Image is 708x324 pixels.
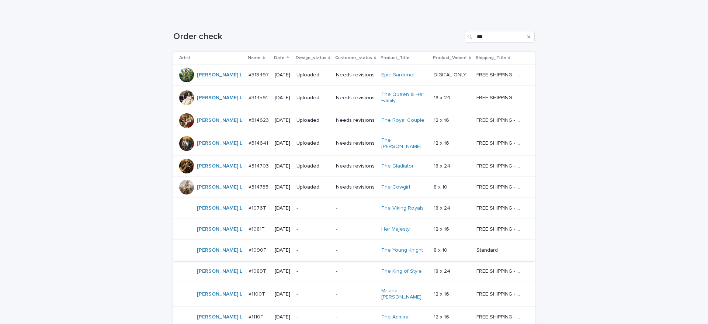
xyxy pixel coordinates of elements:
a: The Admiral [381,314,410,320]
p: - [296,205,330,211]
p: - [296,226,330,232]
a: [PERSON_NAME] L [197,205,242,211]
a: [PERSON_NAME] L [197,184,242,190]
p: 12 x 16 [434,139,451,147]
p: - [296,314,330,320]
p: #314591 [249,93,269,101]
p: [DATE] [275,184,290,190]
p: [DATE] [275,117,290,124]
tr: [PERSON_NAME] L #314623#314623 [DATE]UploadedNeeds revisionsThe Royal Couple 12 x 1612 x 16 FREE ... [173,110,535,131]
p: 18 x 24 [434,93,452,101]
a: The King of Style [381,268,422,275]
p: Needs revisions [336,163,376,169]
p: FREE SHIPPING - preview in 1-2 business days, after your approval delivery will take 5-10 b.d. [476,313,524,320]
p: #1110T [249,313,265,320]
p: - [336,291,376,297]
p: 12 x 16 [434,313,451,320]
p: 12 x 16 [434,225,451,232]
a: Mr and [PERSON_NAME] [381,288,427,300]
p: Design_status [296,54,326,62]
input: Search [465,31,535,43]
p: 12 x 16 [434,116,451,124]
tr: [PERSON_NAME] L #314735#314735 [DATE]UploadedNeeds revisionsThe Cowgirl 8 x 108 x 10 FREE SHIPPIN... [173,177,535,198]
p: Uploaded [296,95,330,101]
p: 12 x 16 [434,290,451,297]
p: FREE SHIPPING - preview in 1-2 business days, after your approval delivery will take 5-10 b.d. [476,183,524,190]
p: FREE SHIPPING - preview in 1-2 business days, after your approval delivery will take 5-10 b.d. [476,290,524,297]
p: - [296,268,330,275]
p: [DATE] [275,268,290,275]
a: [PERSON_NAME] L [197,247,242,254]
p: [DATE] [275,314,290,320]
p: [DATE] [275,205,290,211]
tr: [PERSON_NAME] L #1090T#1090T [DATE]--The Young Knight 8 x 108 x 10 StandardStandard [173,240,535,261]
p: [DATE] [275,291,290,297]
p: #1089T [249,267,268,275]
tr: [PERSON_NAME] L #314591#314591 [DATE]UploadedNeeds revisionsThe Queen & Her Family 18 x 2418 x 24... [173,86,535,110]
tr: [PERSON_NAME] L #1081T#1081T [DATE]--Her Majesty 12 x 1612 x 16 FREE SHIPPING - preview in 1-2 bu... [173,219,535,240]
p: Date [274,54,285,62]
a: [PERSON_NAME] L [197,268,242,275]
p: Uploaded [296,140,330,147]
p: [DATE] [275,140,290,147]
a: The Viking Royals [381,205,424,211]
p: 8 x 10 [434,183,449,190]
a: Epic Gardener [381,72,415,78]
p: FREE SHIPPING - preview in 1-2 business days, after your approval delivery will take 5-10 b.d. [476,116,524,124]
p: Artist [179,54,191,62]
p: - [336,268,376,275]
a: [PERSON_NAME] L [197,95,242,101]
a: [PERSON_NAME] L [197,163,242,169]
p: Shipping_Title [476,54,506,62]
p: [DATE] [275,163,290,169]
p: DIGITAL ONLY [434,70,468,78]
a: The [PERSON_NAME] [381,137,427,150]
tr: [PERSON_NAME] L #1089T#1089T [DATE]--The King of Style 18 x 2418 x 24 FREE SHIPPING - preview in ... [173,261,535,282]
a: [PERSON_NAME] L [197,72,242,78]
p: Product_Title [381,54,410,62]
p: Product_Variant [433,54,467,62]
p: Needs revisions [336,72,376,78]
p: Name [248,54,261,62]
p: #313497 [249,70,270,78]
p: Uploaded [296,184,330,190]
p: #1090T [249,246,268,254]
p: FREE SHIPPING - preview in 1-2 business days, after your approval delivery will take 5-10 b.d. [476,204,524,211]
p: - [336,205,376,211]
p: Standard [476,246,499,254]
tr: [PERSON_NAME] L #313497#313497 [DATE]UploadedNeeds revisionsEpic Gardener DIGITAL ONLYDIGITAL ONL... [173,65,535,86]
a: The Young Knight [381,247,423,254]
p: Needs revisions [336,184,376,190]
p: Uploaded [296,163,330,169]
p: #1076T [249,204,268,211]
p: #1100T [249,290,267,297]
p: - [296,247,330,254]
p: 18 x 24 [434,267,452,275]
p: FREE SHIPPING - preview in 1-2 business days, after your approval delivery will take 5-10 b.d. [476,225,524,232]
p: FREE SHIPPING - preview in 1-2 business days, after your approval delivery will take 5-10 b.d. [476,162,524,169]
tr: [PERSON_NAME] L #1076T#1076T [DATE]--The Viking Royals 18 x 2418 x 24 FREE SHIPPING - preview in ... [173,198,535,219]
a: [PERSON_NAME] L [197,140,242,147]
p: 18 x 24 [434,204,452,211]
a: [PERSON_NAME] L [197,117,242,124]
p: #314703 [249,162,270,169]
h1: Order check [173,31,462,42]
p: Needs revisions [336,140,376,147]
p: [DATE] [275,247,290,254]
a: Her Majesty [381,226,410,232]
a: [PERSON_NAME] L [197,226,242,232]
a: The Royal Couple [381,117,424,124]
p: 8 x 10 [434,246,449,254]
a: The Cowgirl [381,184,410,190]
p: Uploaded [296,117,330,124]
p: - [336,247,376,254]
p: FREE SHIPPING - preview in 1-2 business days, after your approval delivery will take 5-10 b.d. [476,267,524,275]
a: The Queen & Her Family [381,92,427,104]
tr: [PERSON_NAME] L #1100T#1100T [DATE]--Mr and [PERSON_NAME] 12 x 1612 x 16 FREE SHIPPING - preview ... [173,282,535,307]
p: #314623 [249,116,270,124]
p: FREE SHIPPING - preview in 1-2 business days, after your approval delivery will take 5-10 b.d. [476,139,524,147]
a: The Gladiator [381,163,414,169]
p: FREE SHIPPING - preview in 1-2 business days, after your approval delivery will take 5-10 b.d. [476,70,524,78]
p: FREE SHIPPING - preview in 1-2 business days, after your approval delivery will take 5-10 b.d. [476,93,524,101]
